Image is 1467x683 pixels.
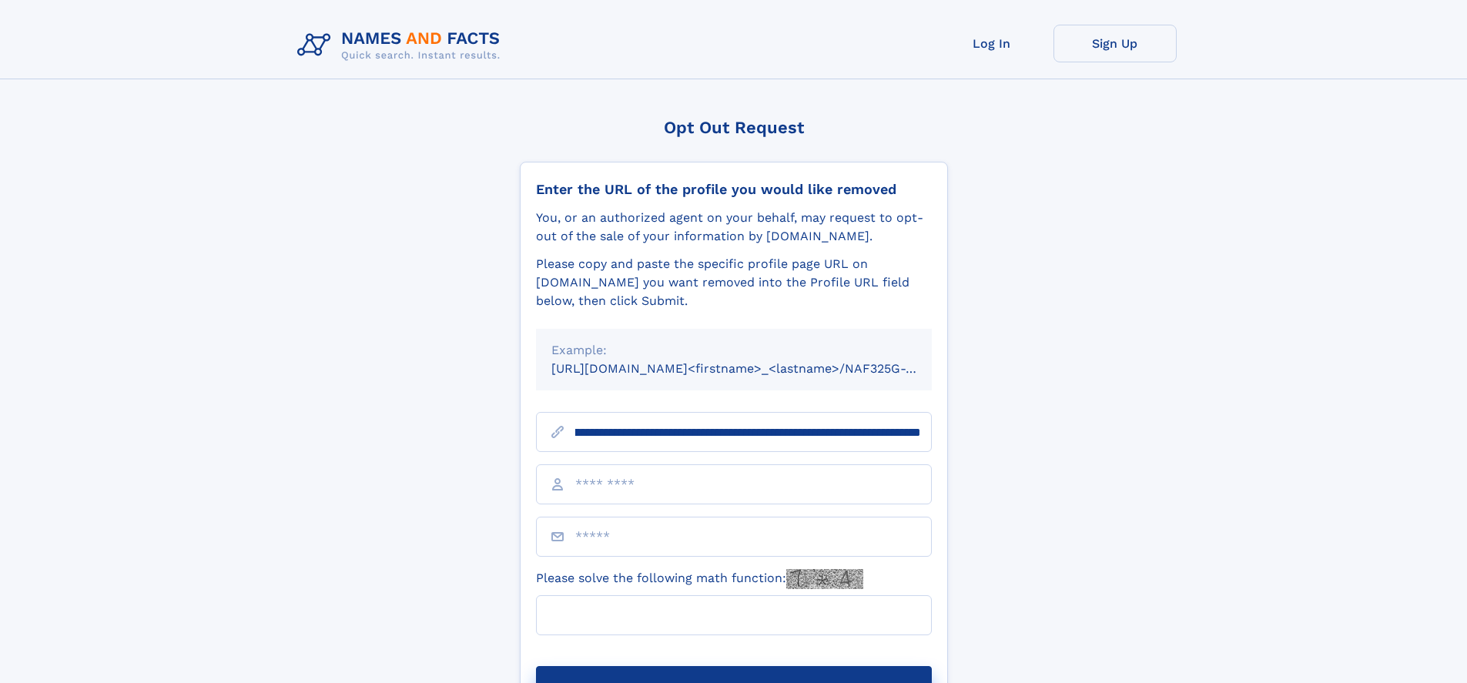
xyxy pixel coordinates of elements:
[1053,25,1177,62] a: Sign Up
[291,25,513,66] img: Logo Names and Facts
[536,209,932,246] div: You, or an authorized agent on your behalf, may request to opt-out of the sale of your informatio...
[551,341,916,360] div: Example:
[536,569,863,589] label: Please solve the following math function:
[551,361,961,376] small: [URL][DOMAIN_NAME]<firstname>_<lastname>/NAF325G-xxxxxxxx
[536,181,932,198] div: Enter the URL of the profile you would like removed
[930,25,1053,62] a: Log In
[520,118,948,137] div: Opt Out Request
[536,255,932,310] div: Please copy and paste the specific profile page URL on [DOMAIN_NAME] you want removed into the Pr...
